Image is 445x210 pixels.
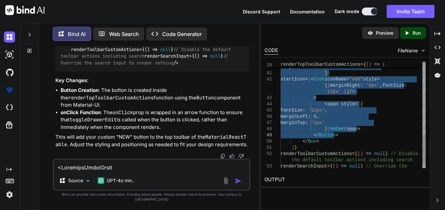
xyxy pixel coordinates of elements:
div: CODE [264,47,278,55]
span: // Disable [391,151,418,156]
img: Pick Models [85,178,91,184]
span: < [311,77,314,82]
button: Invite Team [387,5,435,18]
span: } [355,89,358,94]
div: 42 [264,76,272,82]
code: onClick [112,109,133,116]
span: span style [327,101,355,107]
span: ) [336,164,338,169]
p: Source [68,177,83,184]
span: () => [194,53,207,59]
span: ( [382,62,385,67]
span: > [314,95,316,100]
span: { [358,101,360,107]
span: '4px' [319,64,333,69]
img: Bind AI [5,5,45,15]
span: the default toolbar actions including search [292,157,413,163]
span: } [327,70,330,76]
span: = [327,164,330,169]
p: Run [413,30,421,36]
span: : [303,108,305,113]
span: ) [292,145,294,150]
span: { [327,83,330,88]
p: Bind can provide inaccurate information, including about people. Always double-check its answers.... [53,192,250,202]
h3: Key Changes: [55,77,249,84]
span: marginLeft [281,114,308,119]
span: Box [308,139,316,144]
span: } [327,126,330,131]
img: dislike [239,153,244,159]
span: { [355,151,358,156]
span: = [305,77,308,82]
span: { [363,62,366,67]
div: 46 [264,114,272,120]
img: chevron down [420,48,426,53]
span: { [325,83,327,88]
div: 52 [264,151,272,157]
p: Web Search [109,30,139,38]
code: Button [196,95,214,101]
li: : The prop is wrapped in an arrow function to ensure that is called when the button is clicked, r... [61,109,249,131]
span: fontSize [281,108,302,113]
span: null [374,151,385,156]
span: style [363,77,377,82]
button: Discord Support [243,8,280,15]
span: } [344,89,347,94]
div: 43 [264,95,272,101]
span: = [347,77,349,82]
span: > [336,132,338,138]
span: '1px' [311,120,325,125]
div: 41 [264,70,272,76]
span: Discord Support [243,9,280,14]
span: ) [369,62,371,67]
img: attachment [222,177,230,184]
code: renderTopToolbarCustomActions [68,95,154,101]
span: // Override the [366,164,407,169]
span: renderTopToolbarCustomActions [281,62,360,67]
code: toggleDrawerEdit [69,116,117,123]
span: '12px' [325,89,341,94]
span: ) [360,151,363,156]
span: marginRight [330,83,360,88]
span: { [308,77,311,82]
span: Dark mode [335,8,359,15]
span: = [360,62,363,67]
p: GPT-4o min.. [107,177,135,184]
span: </ [341,126,347,131]
span: '0px' [366,83,380,88]
span: "Add" [349,77,363,82]
div: 47 [264,120,272,126]
span: ( [358,151,360,156]
p: This will add your custom "NEW" button to the top toolbar of the . Adjust the styling and positio... [55,133,249,148]
img: githubDark [4,67,15,78]
img: icon [235,178,242,184]
span: '12px' [308,108,324,113]
span: } [385,151,388,156]
span: { [330,164,333,169]
span: iconName [325,77,347,82]
span: } [360,164,363,169]
span: > [330,126,333,131]
span: : [360,83,363,88]
span: Button [319,132,336,138]
span: => [374,62,380,67]
span: } [325,126,327,131]
span: > [358,126,360,131]
img: like [229,153,235,159]
span: Documentation [290,9,325,14]
span: marginTop [281,120,305,125]
span: } [347,89,349,94]
span: 26 [264,62,272,68]
button: Documentation [290,8,325,15]
span: renderToolbarCustomActions [281,151,352,156]
span: fontSize [382,83,404,88]
span: : [314,64,316,69]
p: Bind AI [68,30,86,38]
span: => [366,151,372,156]
span: ( [366,62,369,67]
span: } [325,70,327,76]
img: settings [4,189,15,200]
span: , [380,83,382,88]
span: : [308,114,311,119]
span: /> [349,89,355,94]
